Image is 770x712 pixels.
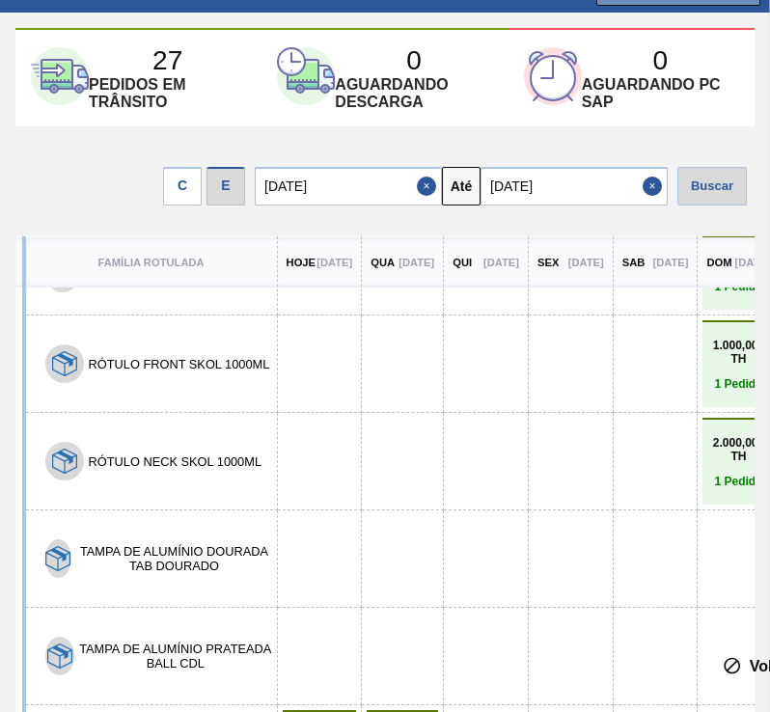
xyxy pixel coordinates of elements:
[707,339,769,366] p: 1.000,000 TH
[653,45,669,76] p: 0
[707,436,769,463] p: 2.000,000 TH
[706,257,731,268] p: Dom
[399,257,434,268] p: [DATE]
[47,644,72,669] img: 7hKVVNeldsGH5KwE07rPnOGsQy+SHCf9ftlnweef0E1el2YcIeEt5yaNqj+jPq4oMsVpG1vCxiwYEd4SvddTlxqBvEWZPhf52...
[483,257,519,268] p: [DATE]
[524,47,582,105] img: third-card-icon
[89,357,270,371] button: RÓTULO FRONT SKOL 1000ML
[79,642,272,671] button: TAMPA DE ALUMÍNIO PRATEADA BALL CDL
[707,377,769,391] p: 1 Pedido
[643,167,668,205] button: Close
[453,257,472,268] p: Qui
[707,339,769,391] a: 1.000,000 TH1 Pedido
[152,45,182,76] p: 27
[537,257,559,268] p: Sex
[206,167,245,205] div: E
[582,76,739,111] p: Aguardando PC SAP
[52,449,77,474] img: 7hKVVNeldsGH5KwE07rPnOGsQy+SHCf9ftlnweef0E1el2YcIeEt5yaNqj+jPq4oMsVpG1vCxiwYEd4SvddTlxqBvEWZPhf52...
[481,167,668,205] input: dd/mm/yyyy
[76,544,271,573] button: TAMPA DE ALUMÍNIO DOURADA TAB DOURADO
[417,167,442,205] button: Close
[89,454,261,469] button: RÓTULO NECK SKOL 1000ML
[335,76,492,111] p: Aguardando descarga
[277,47,335,105] img: second-card-icon
[677,167,747,205] div: Buscar
[707,436,769,488] a: 2.000,000 TH1 Pedido
[406,45,422,76] p: 0
[568,257,604,268] p: [DATE]
[622,257,646,268] p: Sab
[45,546,70,571] img: 7hKVVNeldsGH5KwE07rPnOGsQy+SHCf9ftlnweef0E1el2YcIeEt5yaNqj+jPq4oMsVpG1vCxiwYEd4SvddTlxqBvEWZPhf52...
[163,162,202,205] div: Visão data de Coleta
[163,167,202,205] div: C
[52,351,77,376] img: 7hKVVNeldsGH5KwE07rPnOGsQy+SHCf9ftlnweef0E1el2YcIeEt5yaNqj+jPq4oMsVpG1vCxiwYEd4SvddTlxqBvEWZPhf52...
[734,257,770,268] p: [DATE]
[707,475,769,488] p: 1 Pedido
[442,167,481,205] button: Até
[371,257,395,268] p: Qua
[255,167,442,205] input: dd/mm/yyyy
[206,162,245,205] div: Visão Data de Entrega
[31,47,89,105] img: first-card-icon
[24,236,278,288] th: Família Rotulada
[316,257,352,268] p: [DATE]
[89,76,246,111] p: Pedidos em trânsito
[287,257,316,268] p: Hoje
[652,257,688,268] p: [DATE]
